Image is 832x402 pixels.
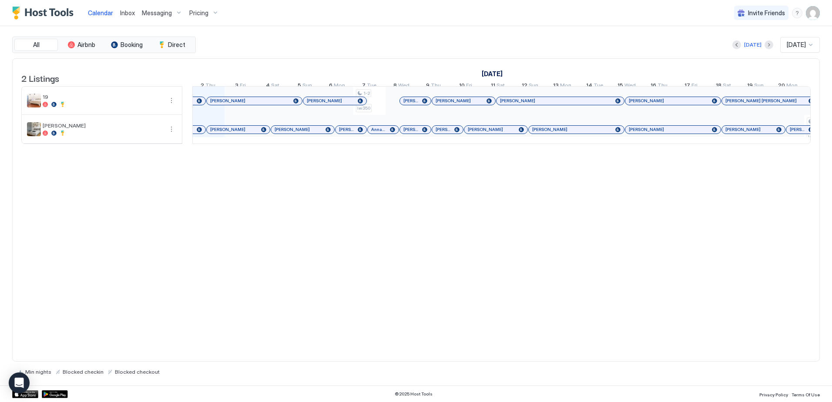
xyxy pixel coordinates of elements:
[302,82,312,91] span: Sun
[553,82,559,91] span: 13
[271,82,279,91] span: Sat
[457,80,474,93] a: October 10, 2025
[166,95,177,106] button: More options
[744,41,762,49] div: [DATE]
[716,82,721,91] span: 18
[25,368,51,375] span: Min nights
[747,82,753,91] span: 19
[115,368,160,375] span: Blocked checkout
[295,80,314,93] a: October 5, 2025
[121,41,143,49] span: Booking
[586,82,592,91] span: 14
[166,124,177,134] div: menu
[732,40,741,49] button: Previous month
[500,98,535,104] span: [PERSON_NAME]
[754,82,764,91] span: Sun
[468,127,503,132] span: [PERSON_NAME]
[725,98,797,104] span: [PERSON_NAME] [PERSON_NAME]
[806,6,820,20] div: User profile
[168,41,185,49] span: Direct
[743,40,763,50] button: [DATE]
[714,80,733,93] a: October 18, 2025
[9,372,30,393] div: Open Intercom Messenger
[594,82,603,91] span: Tue
[210,127,245,132] span: [PERSON_NAME]
[42,390,68,398] a: Google Play Store
[334,82,345,91] span: Mon
[615,80,638,93] a: October 15, 2025
[201,82,204,91] span: 2
[403,127,419,132] span: [PERSON_NAME] [PERSON_NAME]
[723,82,731,91] span: Sat
[790,127,805,132] span: [PERSON_NAME]
[617,82,623,91] span: 15
[684,82,690,91] span: 17
[166,124,177,134] button: More options
[624,82,636,91] span: Wed
[88,8,113,17] a: Calendar
[658,82,668,91] span: Thu
[529,82,538,91] span: Sun
[43,94,163,100] span: 19
[88,9,113,17] span: Calendar
[532,127,567,132] span: [PERSON_NAME]
[520,80,540,93] a: October 12, 2025
[436,98,471,104] span: [PERSON_NAME]
[264,80,282,93] a: October 4, 2025
[275,127,310,132] span: [PERSON_NAME]
[809,80,830,93] a: October 21, 2025
[235,82,238,91] span: 3
[12,390,38,398] div: App Store
[489,80,507,93] a: October 11, 2025
[189,9,208,17] span: Pricing
[367,82,376,91] span: Tue
[459,82,465,91] span: 10
[424,80,443,93] a: October 9, 2025
[776,80,800,93] a: October 20, 2025
[748,9,785,17] span: Invite Friends
[233,80,248,93] a: October 3, 2025
[298,82,301,91] span: 5
[629,127,664,132] span: [PERSON_NAME]
[12,37,196,53] div: tab-group
[765,40,773,49] button: Next month
[357,105,370,111] span: lei350
[371,127,386,132] span: Annagiulia D'[PERSON_NAME]
[360,80,379,93] a: October 7, 2025
[27,122,41,136] div: listing image
[21,71,59,84] span: 2 Listings
[551,80,574,93] a: October 13, 2025
[198,80,218,93] a: October 2, 2025
[266,82,270,91] span: 4
[120,8,135,17] a: Inbox
[792,392,820,397] span: Terms Of Use
[329,82,332,91] span: 6
[745,80,766,93] a: October 19, 2025
[120,9,135,17] span: Inbox
[792,8,802,18] div: menu
[436,127,451,132] span: [PERSON_NAME]
[691,82,698,91] span: Fri
[105,39,148,51] button: Booking
[725,127,761,132] span: [PERSON_NAME]
[808,134,821,140] span: lei210
[14,39,58,51] button: All
[27,94,41,107] div: listing image
[43,122,163,129] span: [PERSON_NAME]
[787,41,806,49] span: [DATE]
[166,95,177,106] div: menu
[778,82,785,91] span: 20
[12,7,77,20] div: Host Tools Logo
[403,98,419,104] span: [PERSON_NAME]
[651,82,656,91] span: 16
[77,41,95,49] span: Airbnb
[33,41,40,49] span: All
[629,98,664,104] span: [PERSON_NAME]
[584,80,605,93] a: October 14, 2025
[426,82,429,91] span: 9
[142,9,172,17] span: Messaging
[339,127,354,132] span: [PERSON_NAME]
[682,80,700,93] a: October 17, 2025
[210,98,245,104] span: [PERSON_NAME]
